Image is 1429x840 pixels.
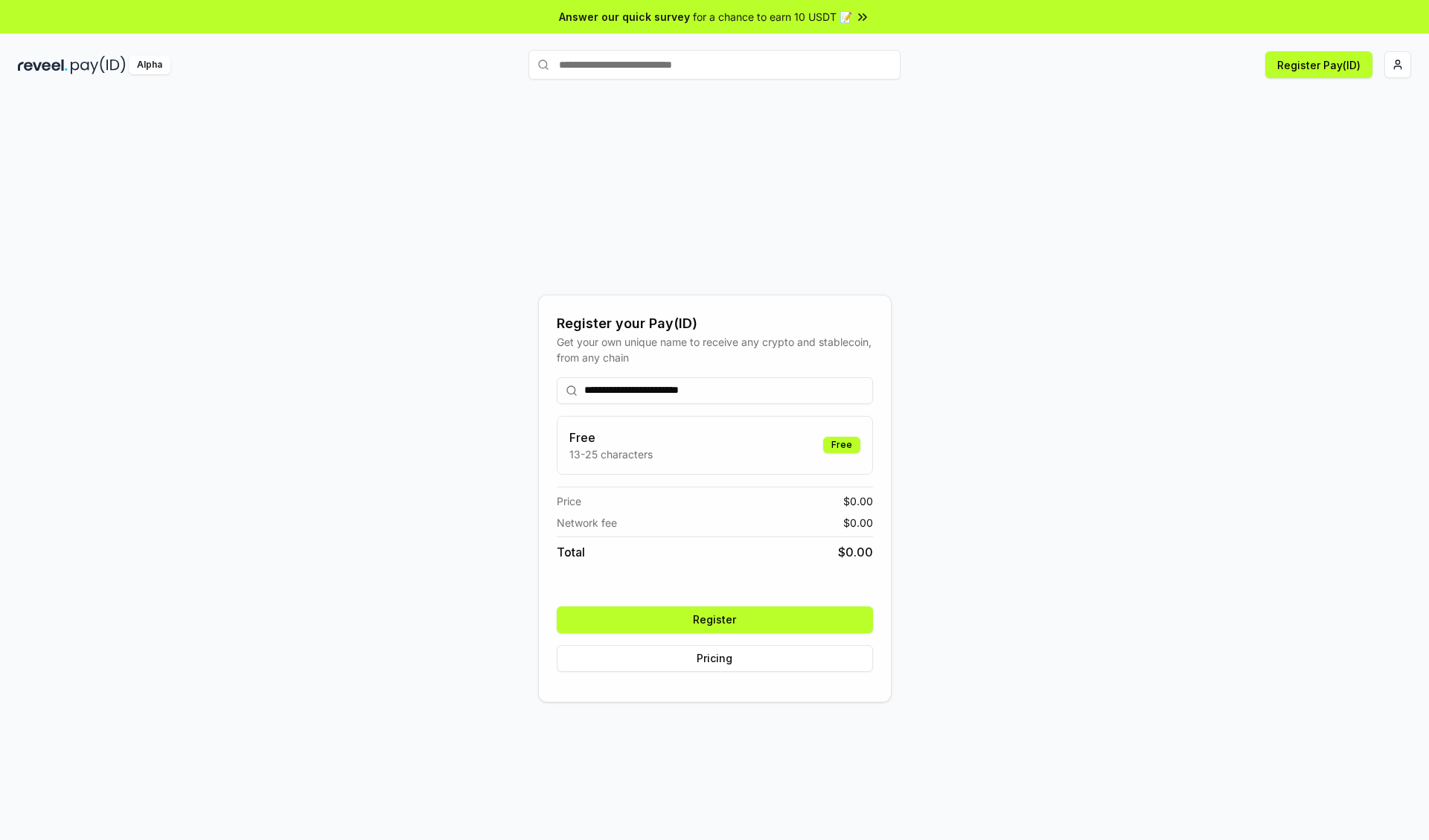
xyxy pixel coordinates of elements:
[557,543,585,561] span: Total
[71,56,126,74] img: pay_id
[569,446,653,462] p: 13-25 characters
[823,437,860,453] div: Free
[557,515,617,530] span: Network fee
[557,313,873,334] div: Register your Pay(ID)
[557,334,873,365] div: Get your own unique name to receive any crypto and stablecoin, from any chain
[557,645,873,672] button: Pricing
[557,606,873,633] button: Register
[557,493,581,509] span: Price
[129,56,170,74] div: Alpha
[843,493,873,509] span: $ 0.00
[693,9,852,25] span: for a chance to earn 10 USDT 📝
[569,429,653,446] h3: Free
[1265,51,1372,78] button: Register Pay(ID)
[18,56,68,74] img: reveel_dark
[838,543,873,561] span: $ 0.00
[559,9,690,25] span: Answer our quick survey
[843,515,873,530] span: $ 0.00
